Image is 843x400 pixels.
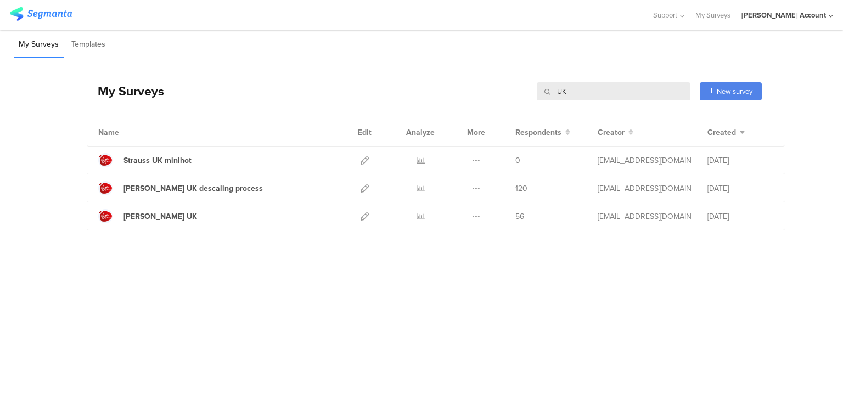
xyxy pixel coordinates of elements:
span: Created [707,127,736,138]
span: 56 [515,211,524,222]
a: Strauss UK minihot [98,153,192,167]
div: Edit [353,119,376,146]
button: Creator [598,127,633,138]
div: [DATE] [707,211,773,222]
div: [DATE] [707,155,773,166]
div: Strauss UK [123,211,197,222]
div: odelya@ifocus-r.com [598,183,691,194]
button: Created [707,127,745,138]
a: [PERSON_NAME] UK [98,209,197,223]
div: Analyze [404,119,437,146]
span: Creator [598,127,625,138]
div: Strauss UK minihot [123,155,192,166]
a: [PERSON_NAME] UK descaling process [98,181,263,195]
div: My Surveys [87,82,164,100]
span: New survey [717,86,752,97]
div: Name [98,127,164,138]
span: Respondents [515,127,561,138]
div: More [464,119,488,146]
div: odelya@ifocus-r.com [598,211,691,222]
button: Respondents [515,127,570,138]
div: Strauss UK descaling process [123,183,263,194]
input: Survey Name, Creator... [537,82,690,100]
div: [PERSON_NAME] Account [741,10,826,20]
span: 120 [515,183,527,194]
div: [DATE] [707,183,773,194]
div: odelya@ifocus-r.com [598,155,691,166]
img: segmanta logo [10,7,72,21]
li: Templates [66,32,110,58]
span: Support [653,10,677,20]
li: My Surveys [14,32,64,58]
span: 0 [515,155,520,166]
